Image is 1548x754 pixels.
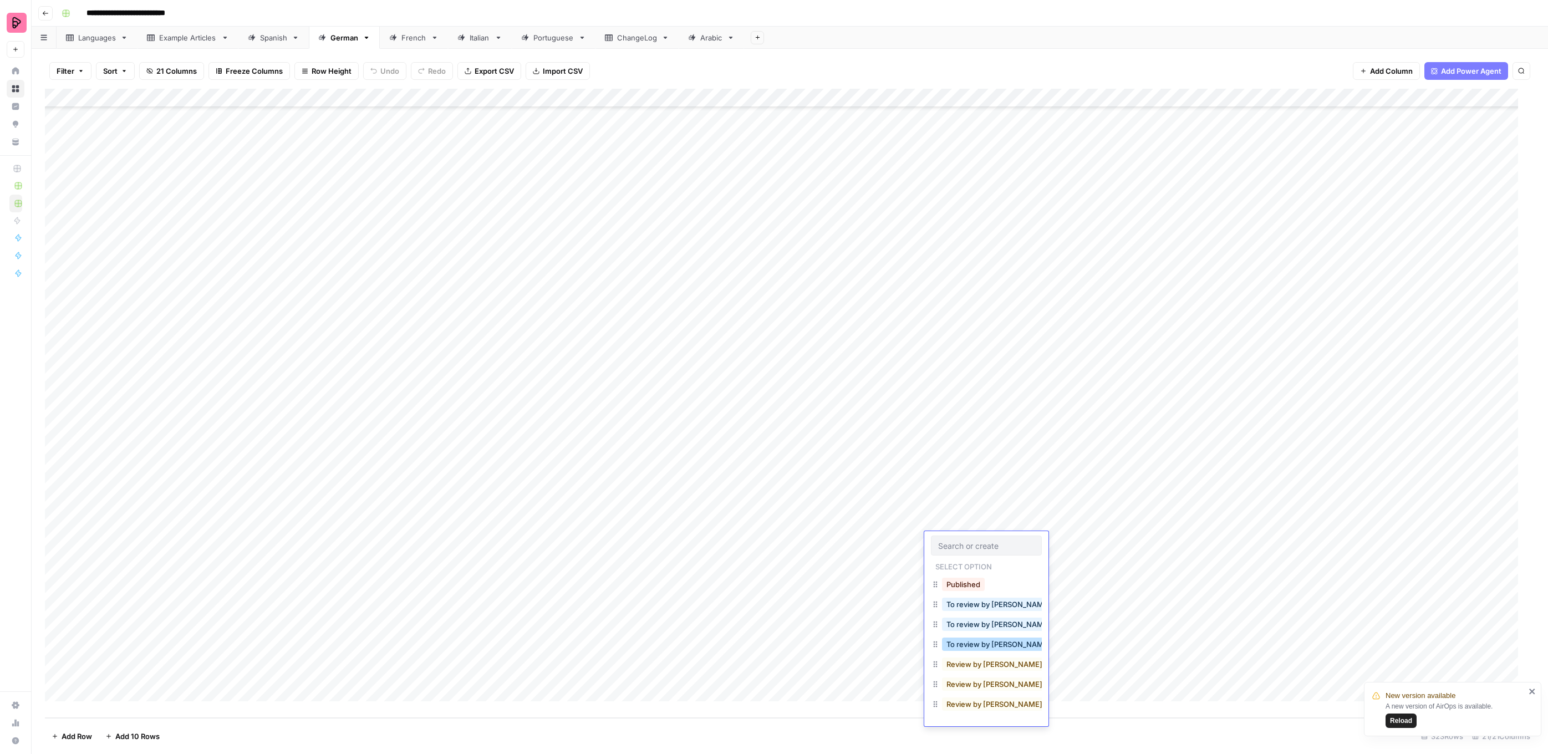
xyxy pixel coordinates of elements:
[62,731,92,742] span: Add Row
[7,714,24,732] a: Usage
[78,32,116,43] div: Languages
[7,13,27,33] img: Preply Logo
[7,696,24,714] a: Settings
[1386,714,1417,728] button: Reload
[942,697,1087,711] button: Review by [PERSON_NAME] in progress
[57,65,74,77] span: Filter
[543,65,583,77] span: Import CSV
[1468,727,1535,745] div: 21/21 Columns
[942,677,1087,691] button: Review by [PERSON_NAME] in progress
[260,32,287,43] div: Spanish
[7,115,24,133] a: Opportunities
[938,541,1035,551] input: Search or create
[159,32,217,43] div: Example Articles
[942,598,1055,611] button: To review by [PERSON_NAME]
[103,65,118,77] span: Sort
[294,62,359,80] button: Row Height
[1424,62,1508,80] button: Add Power Agent
[931,675,1042,695] div: Review by [PERSON_NAME] in progress
[1353,62,1420,80] button: Add Column
[1370,65,1413,77] span: Add Column
[617,32,657,43] div: ChangeLog
[475,65,514,77] span: Export CSV
[138,27,238,49] a: Example Articles
[238,27,309,49] a: Spanish
[931,615,1042,635] div: To review by [PERSON_NAME]
[1386,701,1525,728] div: A new version of AirOps is available.
[942,578,985,591] button: Published
[226,65,283,77] span: Freeze Columns
[931,715,1042,735] div: Review in progress
[1417,727,1468,745] div: 323 Rows
[7,98,24,115] a: Insights
[7,732,24,750] button: Help + Support
[330,32,358,43] div: German
[448,27,512,49] a: Italian
[309,27,380,49] a: German
[942,618,1055,631] button: To review by [PERSON_NAME]
[931,695,1042,715] div: Review by [PERSON_NAME] in progress
[380,27,448,49] a: French
[428,65,446,77] span: Redo
[942,658,1087,671] button: Review by [PERSON_NAME] in progress
[7,133,24,151] a: Your Data
[533,32,574,43] div: Portuguese
[457,62,521,80] button: Export CSV
[526,62,590,80] button: Import CSV
[401,32,426,43] div: French
[49,62,91,80] button: Filter
[312,65,352,77] span: Row Height
[57,27,138,49] a: Languages
[942,638,1055,651] button: To review by [PERSON_NAME]
[7,9,24,37] button: Workspace: Preply
[411,62,453,80] button: Redo
[45,727,99,745] button: Add Row
[99,727,166,745] button: Add 10 Rows
[7,80,24,98] a: Browse
[139,62,204,80] button: 21 Columns
[931,655,1042,675] div: Review by [PERSON_NAME] in progress
[1390,716,1412,726] span: Reload
[931,595,1042,615] div: To review by [PERSON_NAME]
[931,635,1042,655] div: To review by [PERSON_NAME]
[679,27,744,49] a: Arabic
[1386,690,1455,701] span: New version available
[595,27,679,49] a: ChangeLog
[1441,65,1501,77] span: Add Power Agent
[512,27,595,49] a: Portuguese
[7,62,24,80] a: Home
[931,559,996,572] p: Select option
[115,731,160,742] span: Add 10 Rows
[96,62,135,80] button: Sort
[700,32,722,43] div: Arabic
[380,65,399,77] span: Undo
[1529,687,1536,696] button: close
[363,62,406,80] button: Undo
[156,65,197,77] span: 21 Columns
[208,62,290,80] button: Freeze Columns
[470,32,490,43] div: Italian
[931,575,1042,595] div: Published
